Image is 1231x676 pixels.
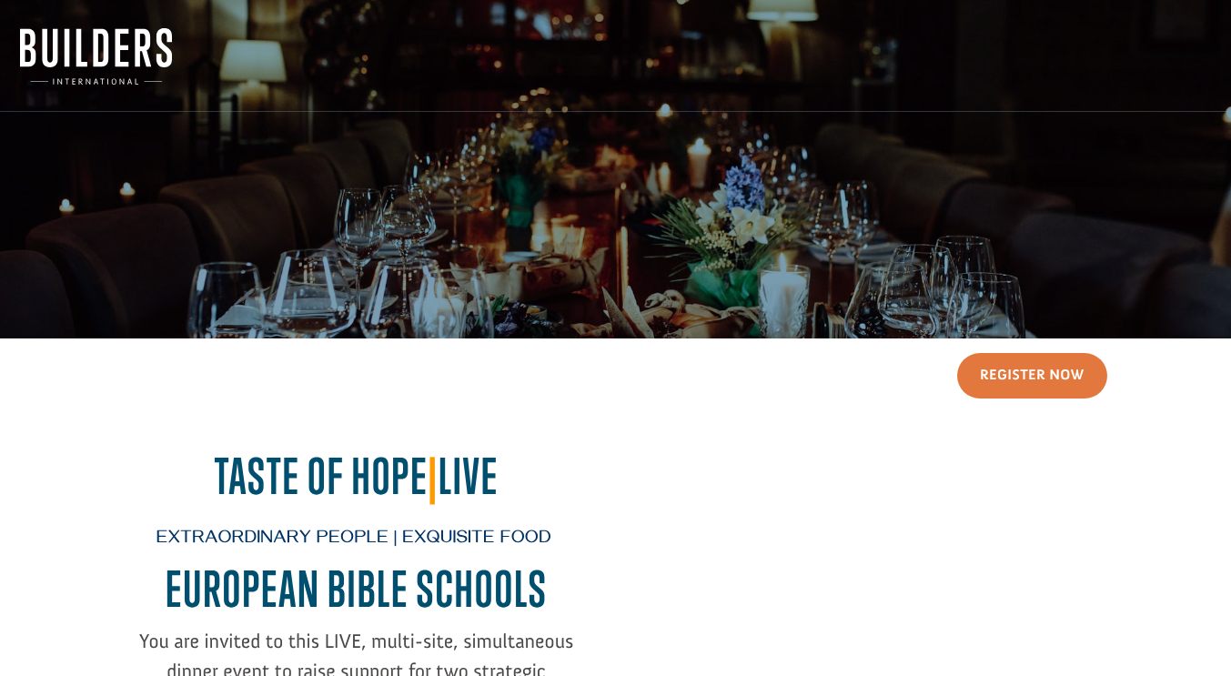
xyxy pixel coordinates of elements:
[20,28,172,85] img: Builders International
[957,353,1107,399] a: Register Now
[156,529,551,551] span: Extraordinary People | Exquisite Food
[529,560,548,618] span: S
[428,447,438,505] span: |
[125,560,589,627] h2: EUROPEAN BIBLE SCHOOL
[125,448,589,514] h2: Taste of Hope Live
